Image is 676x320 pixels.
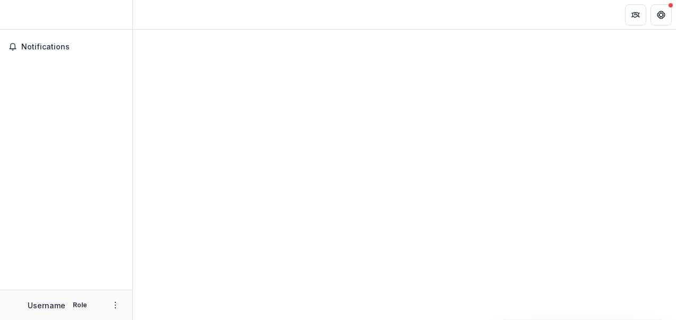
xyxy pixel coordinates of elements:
[21,43,124,52] span: Notifications
[109,299,122,311] button: More
[70,300,90,310] p: Role
[4,38,128,55] button: Notifications
[625,4,646,26] button: Partners
[650,4,672,26] button: Get Help
[28,300,65,311] p: Username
